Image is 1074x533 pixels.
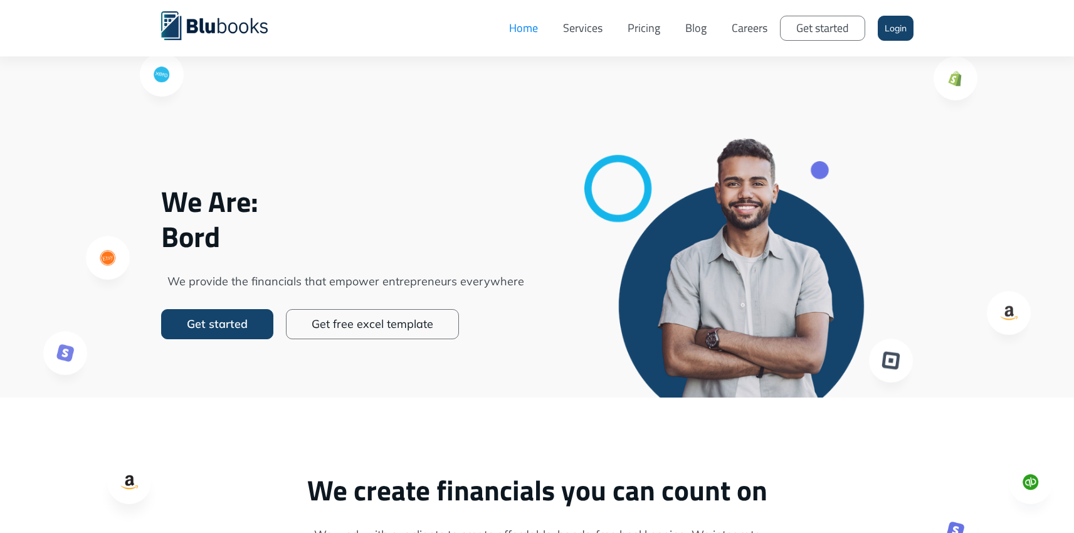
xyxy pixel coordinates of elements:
[161,219,531,254] span: Bord
[161,273,531,290] span: We provide the financials that empower entrepreneurs everywhere
[719,9,780,47] a: Careers
[161,9,287,40] a: home
[550,9,615,47] a: Services
[161,184,531,219] span: We Are:
[286,309,459,339] a: Get free excel template
[615,9,673,47] a: Pricing
[878,16,913,41] a: Login
[161,309,273,339] a: Get started
[497,9,550,47] a: Home
[161,473,913,507] h2: We create financials you can count on
[780,16,865,41] a: Get started
[673,9,719,47] a: Blog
